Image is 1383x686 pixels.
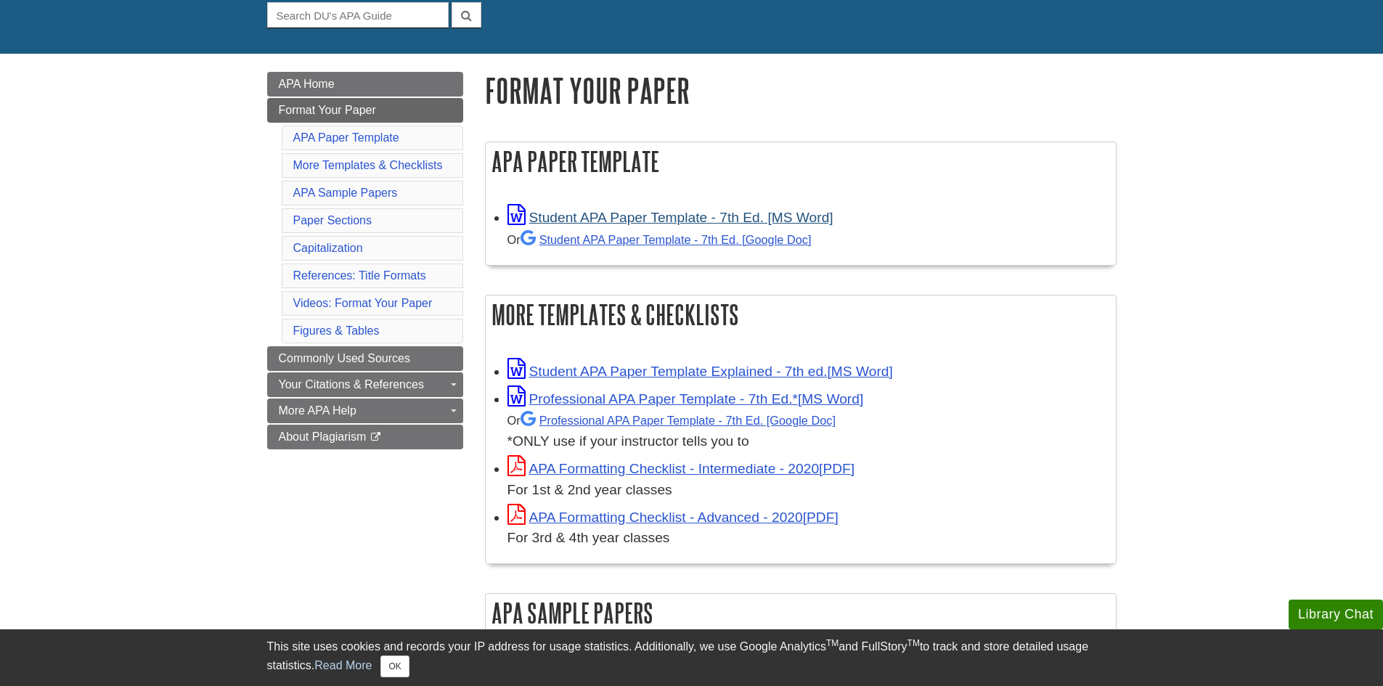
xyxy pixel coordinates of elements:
a: Format Your Paper [267,98,463,123]
a: Link opens in new window [507,461,855,476]
a: Link opens in new window [507,391,864,407]
a: About Plagiarism [267,425,463,449]
div: Guide Page Menu [267,72,463,449]
div: *ONLY use if your instructor tells you to [507,409,1109,452]
div: This site uses cookies and records your IP address for usage statistics. Additionally, we use Goo... [267,638,1117,677]
span: APA Home [279,78,335,90]
sup: TM [907,638,920,648]
a: Figures & Tables [293,324,380,337]
a: Link opens in new window [507,364,893,379]
span: More APA Help [279,404,356,417]
h2: APA Sample Papers [486,594,1116,632]
a: Your Citations & References [267,372,463,397]
a: APA Home [267,72,463,97]
h1: Format Your Paper [485,72,1117,109]
span: Your Citations & References [279,378,424,391]
input: Search DU's APA Guide [267,2,449,28]
a: More APA Help [267,399,463,423]
h2: APA Paper Template [486,142,1116,181]
a: Student APA Paper Template - 7th Ed. [Google Doc] [521,233,812,246]
i: This link opens in a new window [370,433,382,442]
button: Close [380,656,409,677]
div: For 3rd & 4th year classes [507,528,1109,549]
a: References: Title Formats [293,269,426,282]
small: Or [507,233,812,246]
a: Read More [314,659,372,671]
a: Paper Sections [293,214,372,226]
a: APA Sample Papers [293,187,398,199]
button: Library Chat [1289,600,1383,629]
a: Capitalization [293,242,363,254]
h2: More Templates & Checklists [486,295,1116,334]
a: Link opens in new window [507,510,839,525]
a: Commonly Used Sources [267,346,463,371]
a: Professional APA Paper Template - 7th Ed. [521,414,836,427]
small: Or [507,414,836,427]
span: Format Your Paper [279,104,376,116]
a: APA Paper Template [293,131,399,144]
a: More Templates & Checklists [293,159,443,171]
a: Link opens in new window [507,210,833,225]
a: Videos: Format Your Paper [293,297,433,309]
div: For 1st & 2nd year classes [507,480,1109,501]
span: Commonly Used Sources [279,352,410,364]
span: About Plagiarism [279,430,367,443]
sup: TM [826,638,839,648]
